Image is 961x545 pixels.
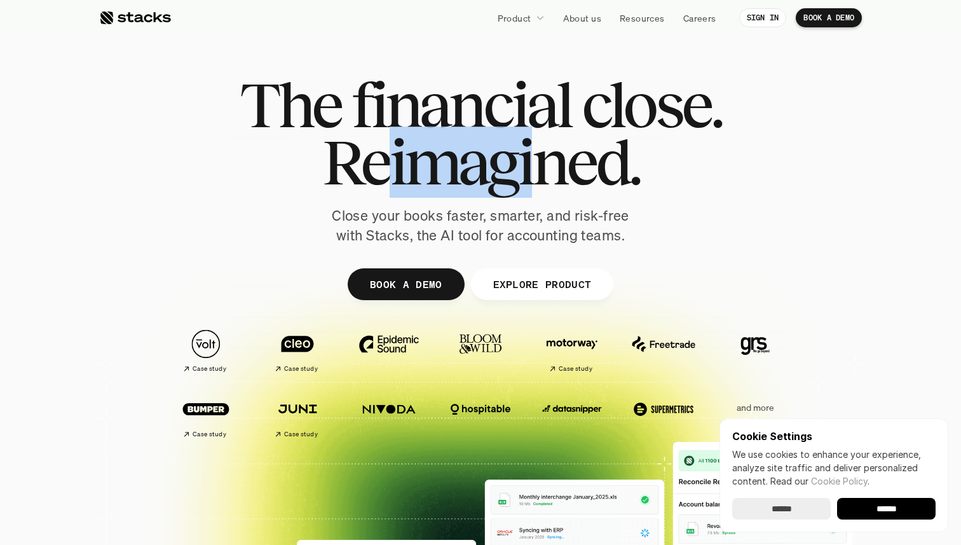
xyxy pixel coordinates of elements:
a: Cookie Policy [811,476,868,486]
p: BOOK A DEMO [370,275,442,293]
p: SIGN IN [747,13,779,22]
p: EXPLORE PRODUCT [493,275,591,293]
a: Case study [258,388,337,443]
a: Case study [167,323,245,378]
span: close. [582,76,721,134]
h2: Case study [193,431,226,438]
a: SIGN IN [739,8,787,27]
a: Case study [258,323,337,378]
p: and more [716,403,794,413]
p: Cookie Settings [732,431,936,441]
p: Resources [620,11,665,25]
a: BOOK A DEMO [348,268,465,300]
h2: Case study [284,365,318,373]
a: Resources [612,6,672,29]
span: financial [351,76,571,134]
a: EXPLORE PRODUCT [470,268,613,300]
h2: Case study [193,365,226,373]
a: Careers [676,6,724,29]
span: Reimagined. [322,134,639,191]
span: The [240,76,341,134]
a: Privacy Policy [150,294,206,303]
a: Case study [533,323,611,378]
p: Close your books faster, smarter, and risk-free with Stacks, the AI tool for accounting teams. [322,206,639,245]
a: BOOK A DEMO [796,8,862,27]
span: Read our . [770,476,869,486]
p: We use cookies to enhance your experience, analyze site traffic and deliver personalized content. [732,448,936,488]
a: Case study [167,388,245,443]
a: About us [555,6,609,29]
p: Product [498,11,531,25]
h2: Case study [559,365,592,373]
p: Careers [683,11,716,25]
h2: Case study [284,431,318,438]
p: About us [563,11,601,25]
p: BOOK A DEMO [803,13,854,22]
